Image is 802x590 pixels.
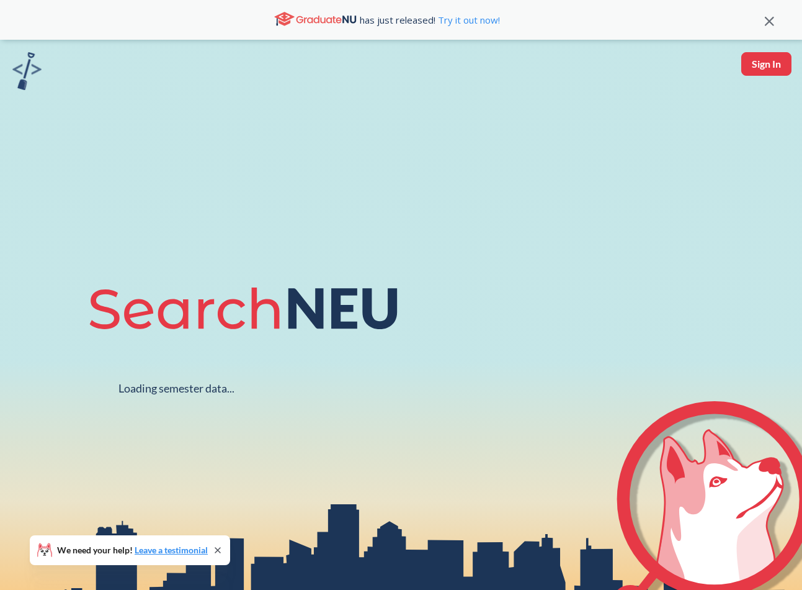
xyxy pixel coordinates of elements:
a: Try it out now! [435,14,500,26]
span: has just released! [360,13,500,27]
img: sandbox logo [12,52,42,90]
span: We need your help! [57,546,208,555]
button: Sign In [741,52,791,76]
div: Loading semester data... [118,381,234,396]
a: sandbox logo [12,52,42,94]
a: Leave a testimonial [135,545,208,555]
